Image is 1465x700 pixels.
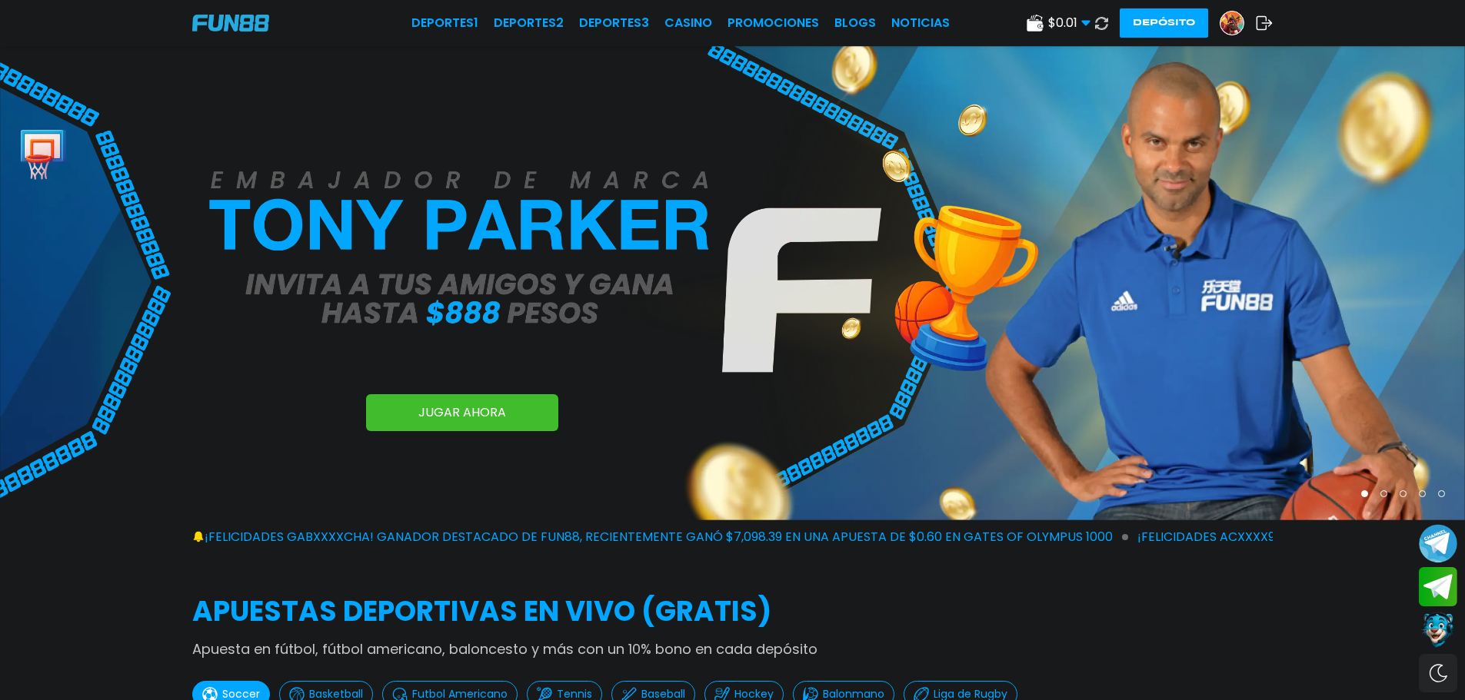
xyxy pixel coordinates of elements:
button: Depósito [1120,8,1208,38]
p: Apuesta en fútbol, fútbol americano, baloncesto y más con un 10% bono en cada depósito [192,639,1273,659]
div: Switch theme [1419,654,1457,692]
a: NOTICIAS [891,14,950,32]
span: ¡FELICIDADES gabxxxxcha! GANADOR DESTACADO DE FUN88, RECIENTEMENTE GANÓ $7,098.39 EN UNA APUESTA ... [205,528,1128,546]
span: $ 0.01 [1048,14,1090,32]
a: Deportes3 [579,14,649,32]
button: Join telegram [1419,567,1457,607]
a: Promociones [728,14,819,32]
a: Deportes1 [411,14,478,32]
a: Avatar [1220,11,1256,35]
a: Deportes2 [494,14,564,32]
h2: APUESTAS DEPORTIVAS EN VIVO (gratis) [192,591,1273,632]
button: Join telegram channel [1419,523,1457,563]
a: CASINO [664,14,712,32]
a: JUGAR AHORA [366,394,558,431]
img: Company Logo [192,15,269,32]
a: BLOGS [834,14,876,32]
button: Contact customer service [1419,610,1457,650]
img: Avatar [1220,12,1244,35]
